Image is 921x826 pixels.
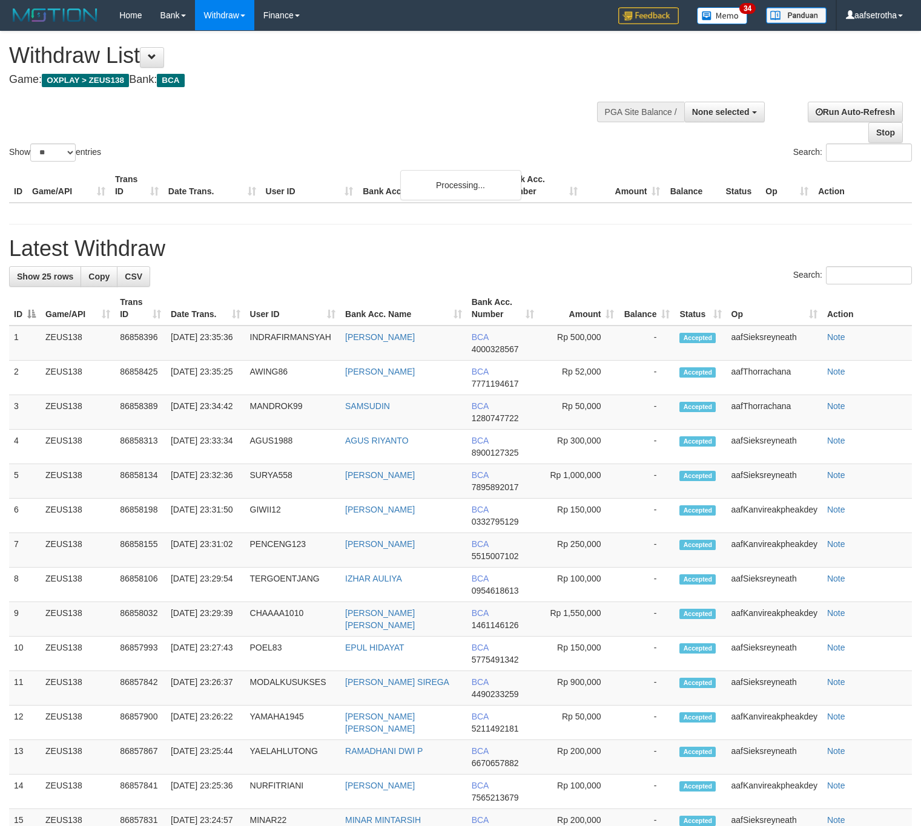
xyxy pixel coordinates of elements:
span: Accepted [679,609,716,619]
th: Trans ID: activate to sort column ascending [115,291,166,326]
td: - [619,775,675,809]
a: Note [827,608,845,618]
a: [PERSON_NAME] [345,332,415,342]
td: Rp 150,000 [539,499,619,533]
a: [PERSON_NAME] [PERSON_NAME] [345,608,415,630]
th: Status: activate to sort column ascending [675,291,726,326]
td: - [619,637,675,671]
a: Note [827,781,845,790]
span: Accepted [679,678,716,688]
td: 14 [9,775,41,809]
td: 86858396 [115,326,166,361]
td: 8 [9,568,41,602]
td: - [619,430,675,464]
span: BCA [472,781,489,790]
a: Note [827,470,845,480]
span: Copy 5211492181 to clipboard [472,724,519,733]
td: ZEUS138 [41,740,115,775]
th: Action [813,168,912,203]
td: 86858134 [115,464,166,499]
a: Note [827,401,845,411]
td: - [619,602,675,637]
td: [DATE] 23:33:34 [166,430,245,464]
td: ZEUS138 [41,533,115,568]
td: aafSieksreyneath [727,326,822,361]
span: Accepted [679,333,716,343]
td: 86858106 [115,568,166,602]
td: 9 [9,602,41,637]
a: [PERSON_NAME] [PERSON_NAME] [345,712,415,733]
span: BCA [472,539,489,549]
td: [DATE] 23:26:37 [166,671,245,706]
td: ZEUS138 [41,637,115,671]
td: 10 [9,637,41,671]
span: Accepted [679,643,716,654]
a: Run Auto-Refresh [808,102,903,122]
span: Copy 7565213679 to clipboard [472,793,519,802]
span: Copy 0332795129 to clipboard [472,517,519,526]
img: panduan.png [766,7,827,24]
img: MOTION_logo.png [9,6,101,24]
a: Note [827,436,845,445]
td: ZEUS138 [41,499,115,533]
th: ID: activate to sort column descending [9,291,41,326]
a: Note [827,505,845,514]
span: Accepted [679,816,716,826]
span: Accepted [679,574,716,585]
td: ZEUS138 [41,775,115,809]
th: Bank Acc. Name: activate to sort column ascending [340,291,467,326]
a: [PERSON_NAME] [345,367,415,376]
th: Bank Acc. Name [358,168,499,203]
span: Accepted [679,712,716,723]
th: User ID: activate to sort column ascending [245,291,341,326]
a: CSV [117,266,150,287]
span: Copy 1461146126 to clipboard [472,620,519,630]
span: BCA [472,332,489,342]
span: None selected [692,107,750,117]
td: aafKanvireakpheakdey [727,706,822,740]
input: Search: [826,266,912,284]
span: Accepted [679,781,716,792]
a: Note [827,746,845,756]
span: CSV [125,272,142,281]
a: [PERSON_NAME] [345,781,415,790]
th: Balance [665,168,721,203]
span: Copy 8900127325 to clipboard [472,448,519,457]
span: 34 [739,3,756,14]
td: Rp 1,550,000 [539,602,619,637]
th: Trans ID [110,168,163,203]
td: AGUS1988 [245,430,341,464]
select: Showentries [30,143,76,162]
td: [DATE] 23:35:25 [166,361,245,395]
span: Copy [88,272,110,281]
td: ZEUS138 [41,671,115,706]
td: Rp 52,000 [539,361,619,395]
td: NURFITRIANI [245,775,341,809]
td: aafKanvireakpheakdey [727,499,822,533]
td: 86858313 [115,430,166,464]
th: Amount [583,168,665,203]
span: Copy 5775491342 to clipboard [472,655,519,664]
td: ZEUS138 [41,464,115,499]
a: Note [827,643,845,652]
a: [PERSON_NAME] [345,505,415,514]
td: ZEUS138 [41,430,115,464]
td: - [619,499,675,533]
td: 12 [9,706,41,740]
th: Game/API [27,168,110,203]
span: Accepted [679,367,716,378]
td: [DATE] 23:29:39 [166,602,245,637]
td: 6 [9,499,41,533]
a: AGUS RIYANTO [345,436,409,445]
th: Game/API: activate to sort column ascending [41,291,115,326]
th: Op [761,168,813,203]
td: aafSieksreyneath [727,637,822,671]
td: [DATE] 23:25:36 [166,775,245,809]
td: ZEUS138 [41,395,115,430]
td: 1 [9,326,41,361]
td: ZEUS138 [41,361,115,395]
td: 86858155 [115,533,166,568]
td: 86857993 [115,637,166,671]
span: Copy 7771194617 to clipboard [472,379,519,388]
span: BCA [472,608,489,618]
